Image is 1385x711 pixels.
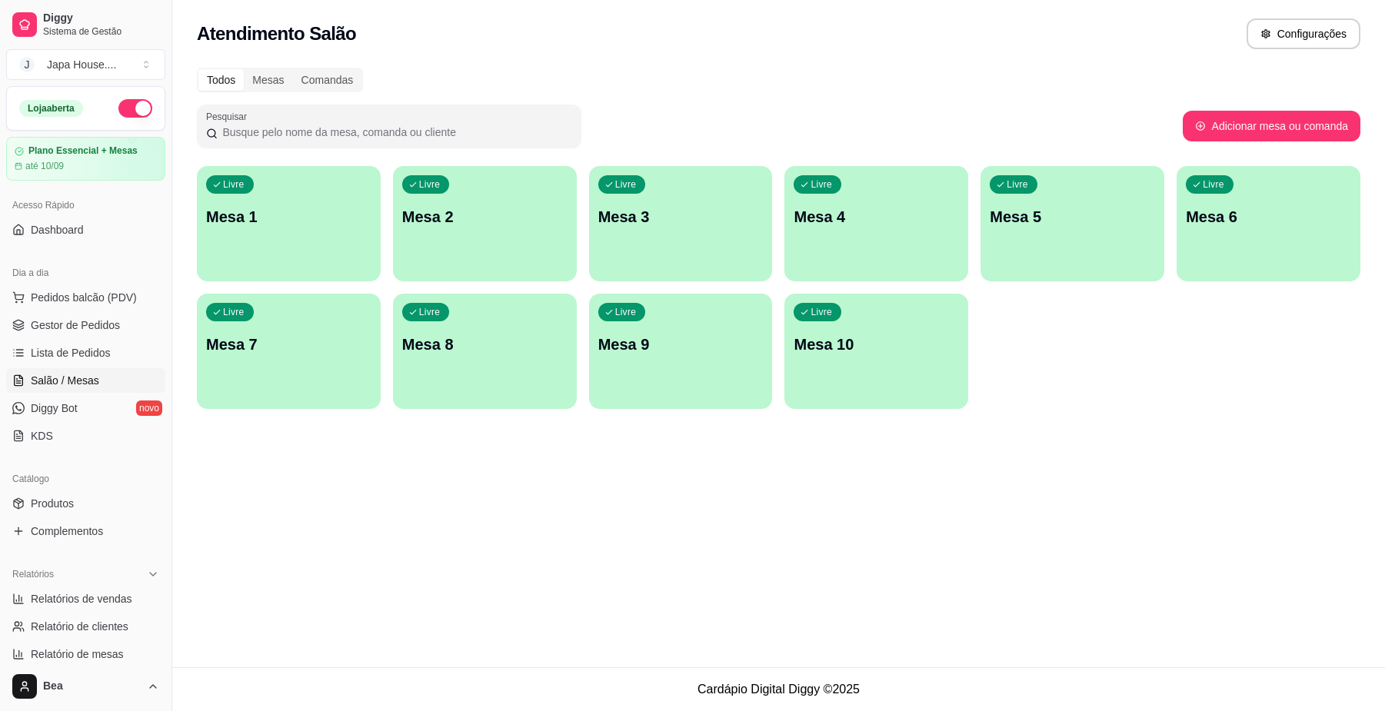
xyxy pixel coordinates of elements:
p: Livre [615,178,637,191]
a: Dashboard [6,218,165,242]
span: Relatório de clientes [31,619,128,634]
button: LivreMesa 2 [393,166,577,281]
span: Diggy [43,12,159,25]
button: Adicionar mesa ou comanda [1183,111,1360,141]
a: Relatório de mesas [6,642,165,666]
article: até 10/09 [25,160,64,172]
span: Sistema de Gestão [43,25,159,38]
p: Mesa 9 [598,334,764,355]
span: Complementos [31,523,103,539]
p: Mesa 2 [402,206,568,228]
p: Livre [223,306,245,318]
p: Mesa 8 [402,334,568,355]
a: Relatório de clientes [6,614,165,639]
p: Mesa 6 [1186,206,1351,228]
div: Catálogo [6,467,165,491]
p: Livre [1203,178,1224,191]
a: Diggy Botnovo [6,396,165,420]
div: Dia a dia [6,261,165,285]
button: LivreMesa 1 [197,166,381,281]
button: Pedidos balcão (PDV) [6,285,165,310]
button: LivreMesa 4 [784,166,968,281]
button: Configurações [1247,18,1360,49]
a: Relatórios de vendas [6,586,165,611]
div: Japa House. ... [47,57,116,72]
span: Lista de Pedidos [31,345,111,360]
button: LivreMesa 10 [784,294,968,409]
p: Mesa 5 [990,206,1155,228]
span: Pedidos balcão (PDV) [31,290,137,305]
span: Diggy Bot [31,400,78,416]
p: Livre [419,178,441,191]
span: J [19,57,35,72]
p: Livre [223,178,245,191]
a: Lista de Pedidos [6,341,165,365]
input: Pesquisar [218,125,572,140]
span: KDS [31,428,53,444]
button: LivreMesa 9 [589,294,773,409]
p: Livre [811,306,832,318]
button: Bea [6,668,165,705]
span: Gestor de Pedidos [31,317,120,333]
article: Plano Essencial + Mesas [28,145,138,157]
footer: Cardápio Digital Diggy © 2025 [172,667,1385,711]
p: Livre [419,306,441,318]
p: Mesa 7 [206,334,371,355]
a: KDS [6,424,165,448]
div: Comandas [293,69,362,91]
button: LivreMesa 6 [1177,166,1360,281]
button: Select a team [6,49,165,80]
a: Salão / Mesas [6,368,165,393]
span: Relatórios de vendas [31,591,132,606]
p: Mesa 3 [598,206,764,228]
span: Salão / Mesas [31,373,99,388]
span: Dashboard [31,222,84,238]
a: Gestor de Pedidos [6,313,165,337]
span: Relatório de mesas [31,646,124,662]
label: Pesquisar [206,110,252,123]
button: Alterar Status [118,99,152,118]
p: Livre [615,306,637,318]
button: LivreMesa 5 [980,166,1164,281]
p: Mesa 1 [206,206,371,228]
p: Livre [811,178,832,191]
button: LivreMesa 8 [393,294,577,409]
a: Complementos [6,519,165,543]
p: Livre [1007,178,1028,191]
a: Plano Essencial + Mesasaté 10/09 [6,137,165,181]
p: Mesa 10 [794,334,959,355]
span: Produtos [31,496,74,511]
button: LivreMesa 7 [197,294,381,409]
button: LivreMesa 3 [589,166,773,281]
div: Mesas [244,69,292,91]
a: Produtos [6,491,165,516]
span: Relatórios [12,568,54,580]
div: Todos [198,69,244,91]
p: Mesa 4 [794,206,959,228]
span: Bea [43,679,141,693]
h2: Atendimento Salão [197,22,356,46]
div: Loja aberta [19,100,83,117]
div: Acesso Rápido [6,193,165,218]
a: DiggySistema de Gestão [6,6,165,43]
